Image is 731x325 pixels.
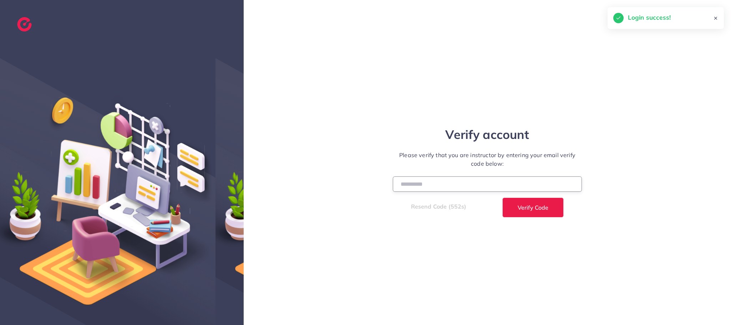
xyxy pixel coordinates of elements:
h1: Verify account [393,127,582,142]
span: Verify Code [518,205,548,210]
h5: Login success! [628,13,671,22]
img: logo [17,17,32,31]
p: Please verify that you are instructor by entering your email verify code below: [393,151,582,168]
button: Verify Code [502,197,564,217]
